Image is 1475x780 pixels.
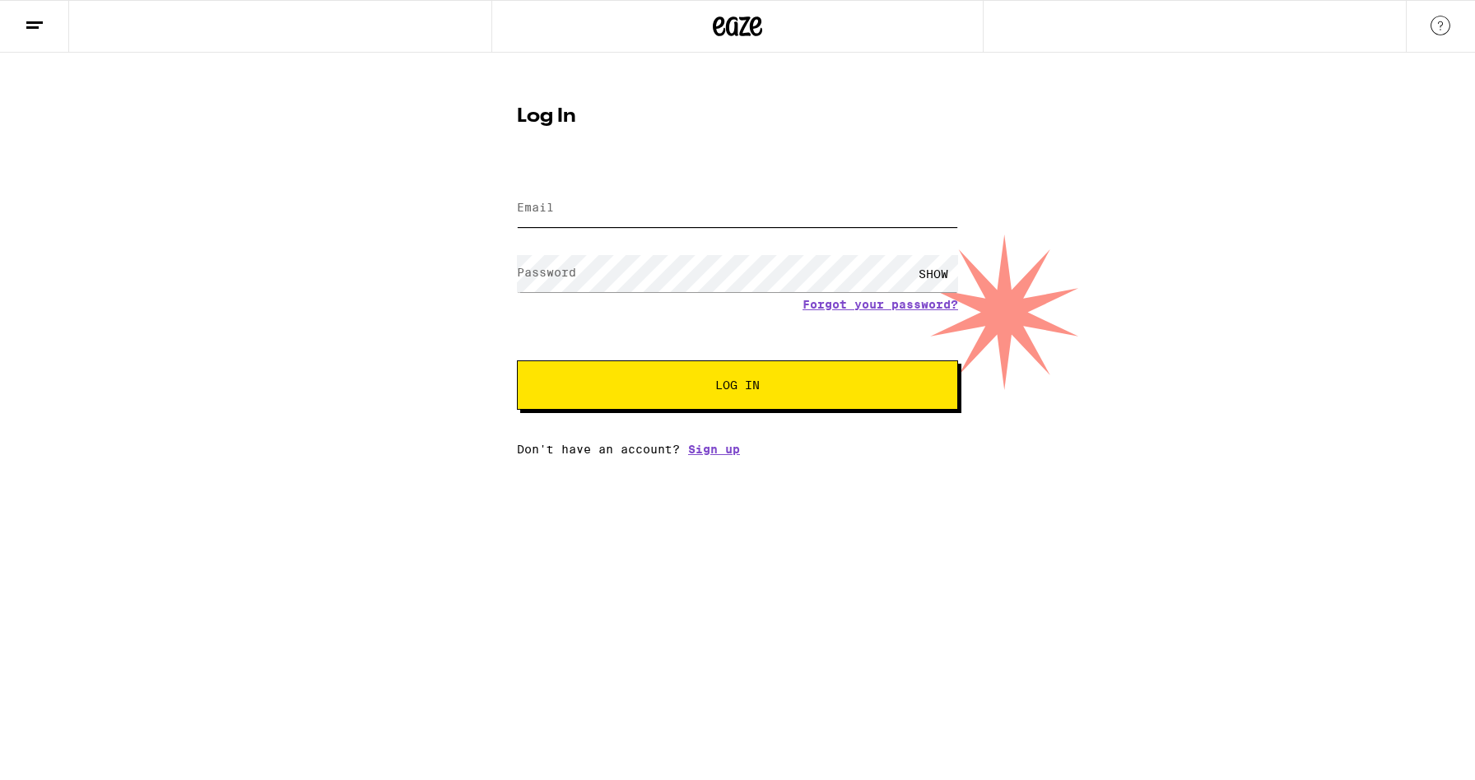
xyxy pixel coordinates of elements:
div: Don't have an account? [517,443,958,456]
a: Sign up [688,443,740,456]
div: SHOW [909,255,958,292]
span: Hi. Need any help? [10,12,119,25]
span: Log In [715,379,760,391]
label: Password [517,266,576,279]
label: Email [517,201,554,214]
button: Log In [517,360,958,410]
h1: Log In [517,107,958,127]
a: Forgot your password? [803,298,958,311]
input: Email [517,190,958,227]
